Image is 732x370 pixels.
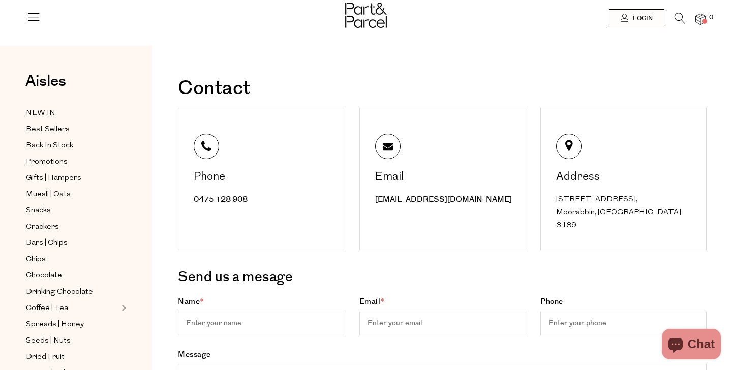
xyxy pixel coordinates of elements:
a: 0 [695,14,706,24]
span: Crackers [26,221,59,233]
h1: Contact [178,79,707,98]
a: Chocolate [26,269,118,282]
a: NEW IN [26,107,118,119]
a: Coffee | Tea [26,302,118,315]
a: [EMAIL_ADDRESS][DOMAIN_NAME] [375,194,512,205]
button: Expand/Collapse Coffee | Tea [119,302,126,314]
span: Chips [26,254,46,266]
div: Address [556,172,693,183]
a: Login [609,9,664,27]
span: Aisles [25,70,66,92]
span: Seeds | Nuts [26,335,71,347]
span: Coffee | Tea [26,302,68,315]
span: Gifts | Hampers [26,172,81,184]
a: Seeds | Nuts [26,334,118,347]
a: Gifts | Hampers [26,172,118,184]
a: Drinking Chocolate [26,286,118,298]
span: Dried Fruit [26,351,65,363]
span: Snacks [26,205,51,217]
div: [STREET_ADDRESS], Moorabbin, [GEOGRAPHIC_DATA] 3189 [556,193,693,232]
a: Crackers [26,221,118,233]
inbox-online-store-chat: Shopify online store chat [659,329,724,362]
label: Email [359,296,526,335]
a: Bars | Chips [26,237,118,250]
a: Chips [26,253,118,266]
a: Muesli | Oats [26,188,118,201]
span: Muesli | Oats [26,189,71,201]
div: Phone [194,172,331,183]
label: Phone [540,296,707,335]
a: Snacks [26,204,118,217]
a: Best Sellers [26,123,118,136]
img: Part&Parcel [345,3,387,28]
input: Name* [178,312,344,335]
label: Name [178,296,344,335]
span: Promotions [26,156,68,168]
span: Drinking Chocolate [26,286,93,298]
span: Spreads | Honey [26,319,84,331]
input: Email* [359,312,526,335]
span: NEW IN [26,107,55,119]
h3: Send us a mesage [178,265,707,289]
span: Chocolate [26,270,62,282]
span: Best Sellers [26,124,70,136]
a: Promotions [26,156,118,168]
span: 0 [707,13,716,22]
a: Dried Fruit [26,351,118,363]
div: Email [375,172,512,183]
a: 0475 128 908 [194,194,248,205]
a: Aisles [25,74,66,99]
a: Spreads | Honey [26,318,118,331]
span: Bars | Chips [26,237,68,250]
a: Back In Stock [26,139,118,152]
span: Back In Stock [26,140,73,152]
span: Login [630,14,653,23]
input: Phone [540,312,707,335]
